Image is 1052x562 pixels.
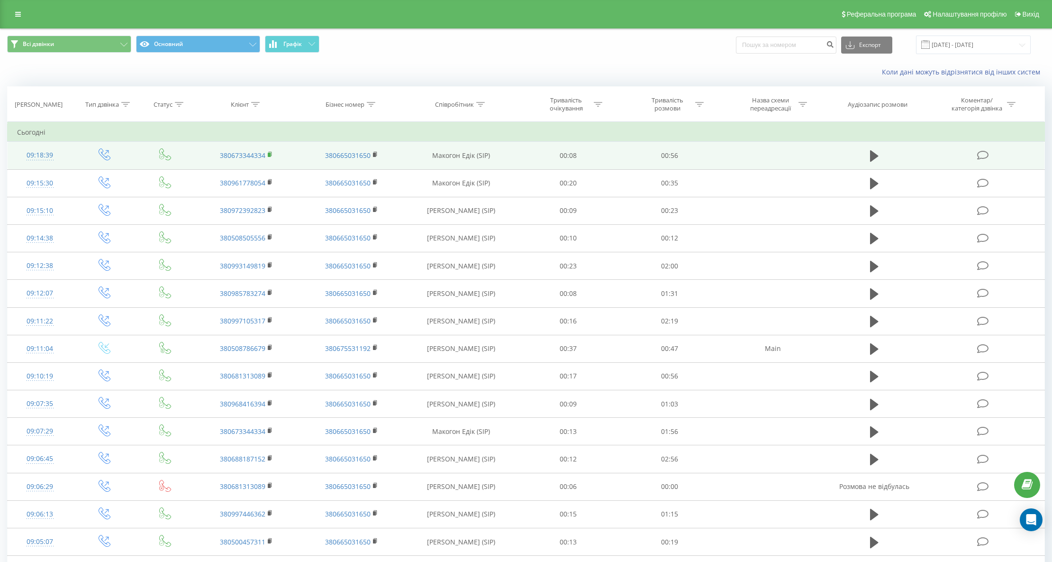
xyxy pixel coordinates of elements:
div: 09:12:07 [17,284,63,303]
td: 02:56 [619,445,720,473]
a: 380665031650 [325,178,371,187]
td: 00:35 [619,169,720,197]
div: 09:06:29 [17,478,63,496]
td: 00:37 [518,335,619,362]
td: 00:19 [619,528,720,556]
td: [PERSON_NAME] (SIP) [404,473,517,500]
td: 00:13 [518,418,619,445]
div: 09:12:38 [17,257,63,275]
span: Розмова не відбулась [839,482,909,491]
td: 00:56 [619,362,720,390]
div: 09:07:29 [17,422,63,441]
a: Коли дані можуть відрізнятися вiд інших систем [882,67,1045,76]
div: 09:07:35 [17,395,63,413]
a: 380997446362 [220,509,265,518]
a: 380681313089 [220,482,265,491]
td: 00:15 [518,500,619,528]
a: 380665031650 [325,399,371,408]
a: 380508505556 [220,233,265,242]
a: 380993149819 [220,261,265,270]
td: [PERSON_NAME] (SIP) [404,224,517,252]
div: Тривалість очікування [541,96,591,112]
div: 09:18:39 [17,146,63,165]
div: [PERSON_NAME] [15,101,63,109]
a: 380968416394 [220,399,265,408]
button: Експорт [841,37,892,54]
a: 380508786679 [220,344,265,353]
a: 380673344334 [220,151,265,160]
td: 00:23 [518,252,619,280]
td: [PERSON_NAME] (SIP) [404,197,517,224]
td: 00:16 [518,307,619,335]
a: 380665031650 [325,316,371,325]
td: [PERSON_NAME] (SIP) [404,500,517,528]
td: 00:00 [619,473,720,500]
div: 09:15:30 [17,174,63,193]
button: Всі дзвінки [7,36,131,53]
a: 380985783274 [220,289,265,298]
td: [PERSON_NAME] (SIP) [404,528,517,556]
div: Тип дзвінка [85,101,119,109]
div: Співробітник [435,101,474,109]
a: 380665031650 [325,151,371,160]
a: 380665031650 [325,482,371,491]
div: Коментар/категорія дзвінка [949,96,1005,112]
a: 380665031650 [325,206,371,215]
td: Main [720,335,825,362]
a: 380997105317 [220,316,265,325]
a: 380961778054 [220,178,265,187]
td: 00:12 [518,445,619,473]
td: 01:03 [619,390,720,418]
td: 01:15 [619,500,720,528]
a: 380665031650 [325,454,371,463]
td: [PERSON_NAME] (SIP) [404,280,517,307]
td: 01:31 [619,280,720,307]
input: Пошук за номером [736,37,836,54]
td: 02:19 [619,307,720,335]
td: 00:56 [619,142,720,169]
td: 00:08 [518,280,619,307]
td: Макогон Едік (SIP) [404,142,517,169]
td: 01:56 [619,418,720,445]
div: 09:11:22 [17,312,63,331]
div: Тривалість розмови [642,96,693,112]
div: Бізнес номер [326,101,364,109]
a: 380665031650 [325,371,371,380]
div: Статус [154,101,172,109]
td: [PERSON_NAME] (SIP) [404,362,517,390]
td: 02:00 [619,252,720,280]
td: 00:13 [518,528,619,556]
span: Вихід [1023,10,1039,18]
td: 00:06 [518,473,619,500]
td: [PERSON_NAME] (SIP) [404,390,517,418]
span: Графік [283,41,302,47]
div: Назва схеми переадресації [745,96,796,112]
a: 380665031650 [325,537,371,546]
div: 09:05:07 [17,533,63,551]
a: 380665031650 [325,427,371,436]
div: 09:14:38 [17,229,63,248]
td: 00:10 [518,224,619,252]
td: 00:09 [518,390,619,418]
a: 380500457311 [220,537,265,546]
td: 00:47 [619,335,720,362]
span: Реферальна програма [847,10,916,18]
div: 09:06:45 [17,450,63,468]
td: 00:12 [619,224,720,252]
div: Клієнт [231,101,249,109]
td: [PERSON_NAME] (SIP) [404,335,517,362]
td: 00:20 [518,169,619,197]
a: 380665031650 [325,233,371,242]
a: 380681313089 [220,371,265,380]
td: Сьогодні [8,123,1045,142]
td: 00:09 [518,197,619,224]
td: 00:23 [619,197,720,224]
td: 00:08 [518,142,619,169]
a: 380972392823 [220,206,265,215]
div: 09:11:04 [17,340,63,358]
a: 380665031650 [325,289,371,298]
div: Open Intercom Messenger [1020,508,1043,531]
td: [PERSON_NAME] (SIP) [404,307,517,335]
td: Макогон Едік (SIP) [404,169,517,197]
span: Всі дзвінки [23,40,54,48]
